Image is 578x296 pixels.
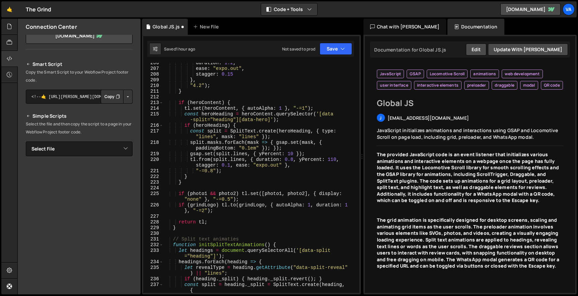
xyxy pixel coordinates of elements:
div: 223 [143,180,163,185]
div: Saved [164,46,195,52]
div: 216 [143,123,163,128]
h2: Connection Center [26,23,77,30]
div: Button group with nested dropdown [101,90,133,104]
button: Update with [PERSON_NAME] [488,43,568,56]
div: 210 [143,83,163,89]
div: Chat with [PERSON_NAME] [363,19,446,35]
h2: Global JS [377,98,564,108]
div: 231 [143,236,163,242]
p: Copy the Smart Script to your Webflow Project footer code. [26,68,133,84]
span: j [380,115,382,121]
div: 208 [143,72,163,77]
span: interactive elements [417,83,459,88]
div: 233 [143,248,163,259]
div: 212 [143,94,163,100]
span: QR code [544,83,560,88]
a: [DOMAIN_NAME] [500,3,561,15]
span: draggable [495,83,514,88]
div: 229 [143,225,163,231]
a: Va [563,3,575,15]
div: 225 [143,191,163,202]
button: Edit [466,43,486,56]
h2: Simple Scripts [26,112,133,120]
span: Locomotive Scroll [430,71,465,77]
span: animations [473,71,496,77]
div: 228 [143,219,163,225]
div: 237 [143,282,163,293]
div: 227 [143,214,163,219]
span: web development [505,71,540,77]
div: 226 [143,202,163,214]
strong: The grid animation is specifically designed for desktop screens, scaling and animating grid items... [377,217,560,269]
iframe: YouTube video player [26,167,133,227]
div: Documentation for Global JS.js [372,46,446,53]
strong: The provided JavaScript code is an event listener that initializes various animations and interac... [377,151,559,203]
span: preloader [467,83,486,88]
a: 🤙 [1,1,18,17]
textarea: <!--🤙 [URL][PERSON_NAME][DOMAIN_NAME]> <script>document.addEventListener("DOMContentLoaded", func... [26,90,133,104]
div: 224 [143,185,163,191]
span: JavaScript [380,71,401,77]
div: 207 [143,66,163,72]
button: Code + Tools [261,3,317,15]
span: [EMAIL_ADDRESS][DOMAIN_NAME] [388,115,469,121]
div: Documentation [447,19,504,35]
div: 220 [143,157,163,168]
button: Save [320,43,352,55]
div: 209 [143,77,163,83]
span: user interface [380,83,408,88]
div: 222 [143,174,163,180]
h2: Smart Script [26,60,133,68]
div: The Grind [26,5,51,13]
div: 219 [143,151,163,157]
div: 213 [143,100,163,106]
div: 218 [143,140,163,151]
div: 217 [143,128,163,140]
div: 235 [143,265,163,276]
div: 236 [143,276,163,282]
a: [DOMAIN_NAME] [26,28,133,44]
div: New File [193,23,221,30]
div: 206 [143,60,163,66]
button: Copy [101,90,123,104]
div: 215 [143,111,163,123]
div: 1 hour ago [176,46,195,52]
div: Not saved to prod [282,46,316,52]
div: Global JS.js [153,23,180,30]
div: 211 [143,89,163,94]
span: modal [523,83,535,88]
div: 234 [143,259,163,265]
p: Select the file and then copy the script to a page in your Webflow Project footer code. [26,120,133,136]
div: 214 [143,106,163,111]
div: 221 [143,168,163,174]
span: JavaScript initializes animations and interactions using GSAP and Locomotive Scroll on page load,... [377,127,558,140]
iframe: YouTube video player [26,232,133,292]
div: 230 [143,231,163,236]
div: 232 [143,242,163,248]
span: GSAP [410,71,421,77]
